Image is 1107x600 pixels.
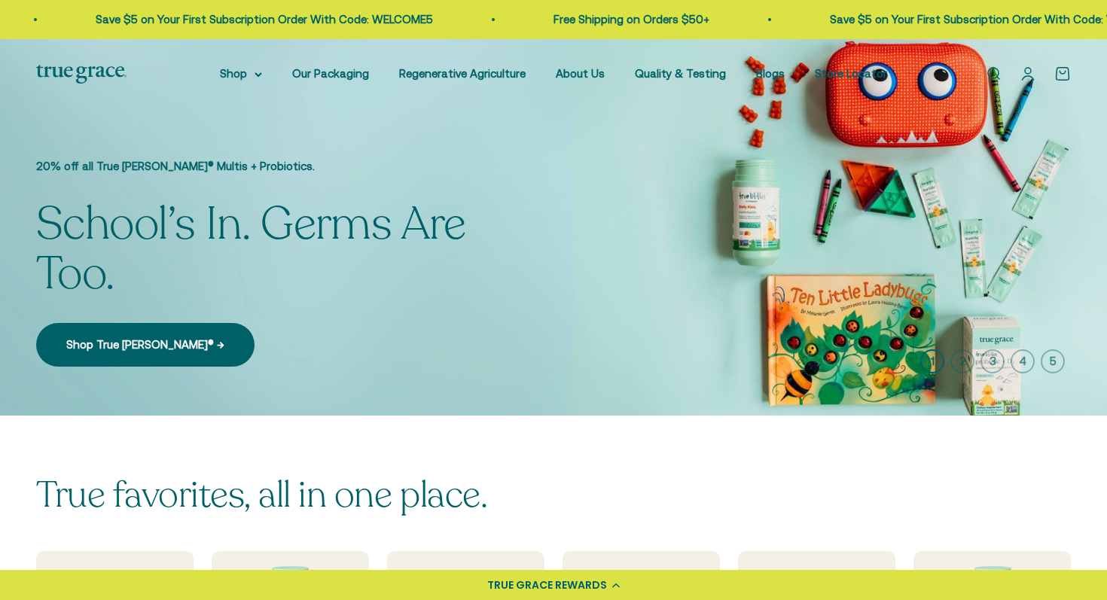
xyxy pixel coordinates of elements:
button: 3 [980,349,1005,373]
p: 20% off all True [PERSON_NAME]® Multis + Probiotics. [36,157,533,175]
button: 4 [1011,349,1035,373]
button: 5 [1041,349,1065,373]
split-lines: School’s In. Germs Are Too. [36,193,466,305]
a: About Us [556,67,605,80]
a: Blogs [756,67,785,80]
split-lines: True favorites, all in one place. [36,471,487,519]
a: Store Locator [815,67,887,80]
a: Our Packaging [292,67,369,80]
a: Regenerative Agriculture [399,67,526,80]
button: 1 [920,349,944,373]
summary: Shop [220,65,262,83]
p: Save $5 on Your First Subscription Order With Code: WELCOME5 [611,11,948,29]
a: Quality & Testing [635,67,726,80]
div: TRUE GRACE REWARDS [487,577,607,593]
a: Shop True [PERSON_NAME]® → [36,323,255,367]
button: 2 [950,349,974,373]
a: Free Shipping on Orders $50+ [334,13,490,26]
